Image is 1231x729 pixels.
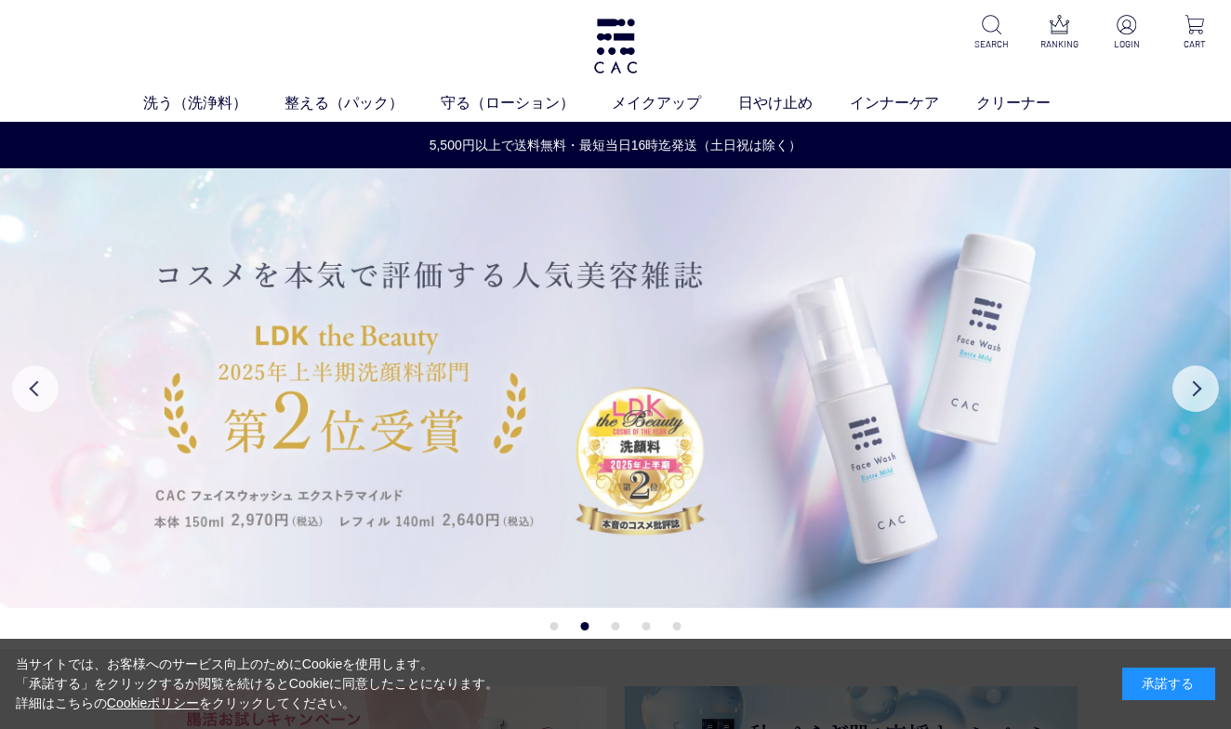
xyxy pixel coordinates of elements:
a: LOGIN [1105,15,1149,51]
button: 5 of 5 [673,622,682,630]
a: 5,500円以上で送料無料・最短当日16時迄発送（土日祝は除く） [1,136,1230,155]
a: RANKING [1038,15,1081,51]
a: Cookieポリシー [107,696,200,710]
button: Previous [12,365,59,412]
img: logo [591,19,640,73]
a: インナーケア [850,92,976,114]
button: 1 of 5 [550,622,559,630]
div: 承諾する [1122,668,1215,700]
a: 守る（ローション） [441,92,612,114]
a: 日やけ止め [738,92,850,114]
p: RANKING [1038,37,1081,51]
div: 当サイトでは、お客様へのサービス向上のためにCookieを使用します。 「承諾する」をクリックするか閲覧を続けるとCookieに同意したことになります。 詳細はこちらの をクリックしてください。 [16,655,499,713]
a: CART [1172,15,1216,51]
a: クリーナー [976,92,1088,114]
a: 整える（パック） [285,92,441,114]
p: CART [1172,37,1216,51]
button: 4 of 5 [642,622,651,630]
a: 洗う（洗浄料） [143,92,285,114]
button: 3 of 5 [612,622,620,630]
button: Next [1172,365,1219,412]
p: SEARCH [970,37,1013,51]
a: SEARCH [970,15,1013,51]
p: LOGIN [1105,37,1149,51]
a: メイクアップ [612,92,738,114]
button: 2 of 5 [581,622,589,630]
